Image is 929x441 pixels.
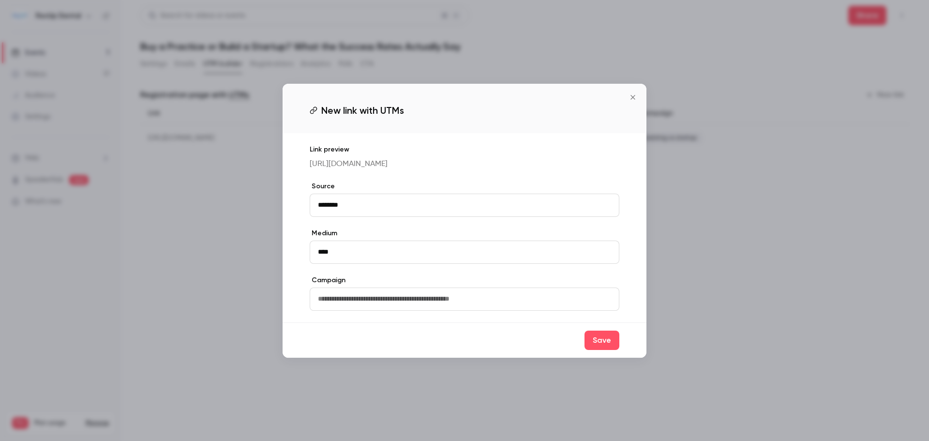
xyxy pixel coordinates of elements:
button: Close [623,88,643,107]
label: Campaign [310,275,619,285]
p: [URL][DOMAIN_NAME] [310,158,619,170]
span: New link with UTMs [321,103,404,118]
p: Link preview [310,145,619,154]
label: Source [310,182,619,191]
label: Medium [310,228,619,238]
button: Save [584,331,619,350]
